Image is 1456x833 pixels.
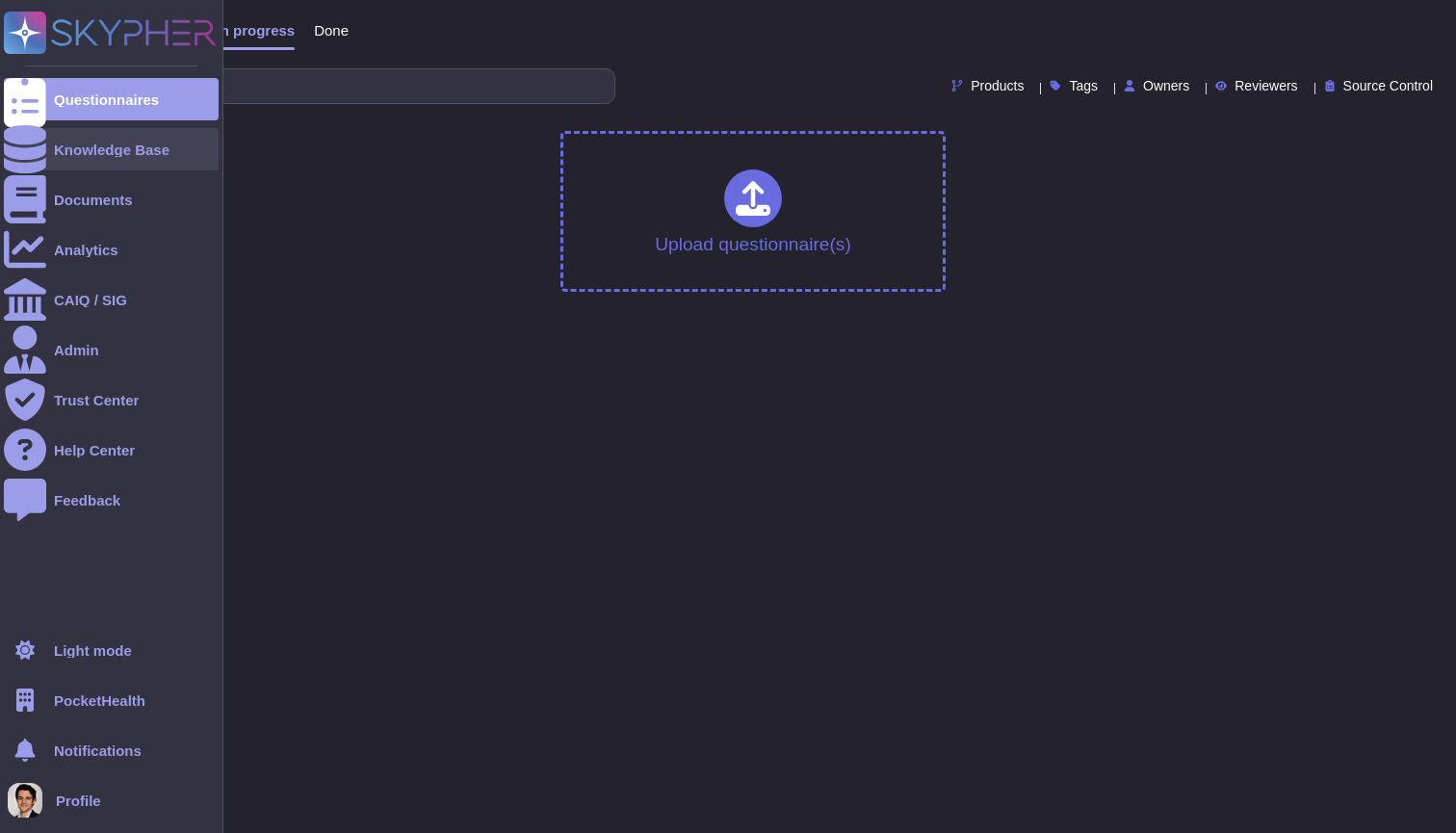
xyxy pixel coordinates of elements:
span: Done [314,23,349,38]
a: Help Center [4,429,219,471]
div: Analytics [54,243,118,257]
a: Feedback [4,479,219,521]
span: Profile [56,794,101,808]
button: user [4,779,56,821]
a: Documents [4,178,219,221]
span: PocketHealth [54,693,145,708]
span: Source Control [1343,79,1433,92]
div: CAIQ / SIG [54,293,127,307]
span: Reviewers [1235,79,1297,92]
span: Products [971,79,1024,92]
div: Knowledge Base [54,143,169,157]
a: Knowledge Base [4,128,219,170]
div: Upload questionnaire(s) [655,169,851,253]
a: Admin [4,328,219,371]
div: Admin [54,343,99,357]
div: Feedback [54,493,120,508]
div: Questionnaires [54,92,159,107]
span: Notifications [54,743,142,758]
input: Search by keywords [76,69,614,103]
div: Documents [54,193,133,207]
div: Light mode [54,643,132,658]
span: In progress [216,23,295,38]
img: user [8,783,42,818]
a: Analytics [4,228,219,271]
a: CAIQ / SIG [4,278,219,321]
span: Owners [1143,79,1189,92]
a: Questionnaires [4,78,219,120]
div: Help Center [54,443,135,457]
div: Trust Center [54,393,139,407]
span: Tags [1069,79,1098,92]
a: Trust Center [4,378,219,421]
